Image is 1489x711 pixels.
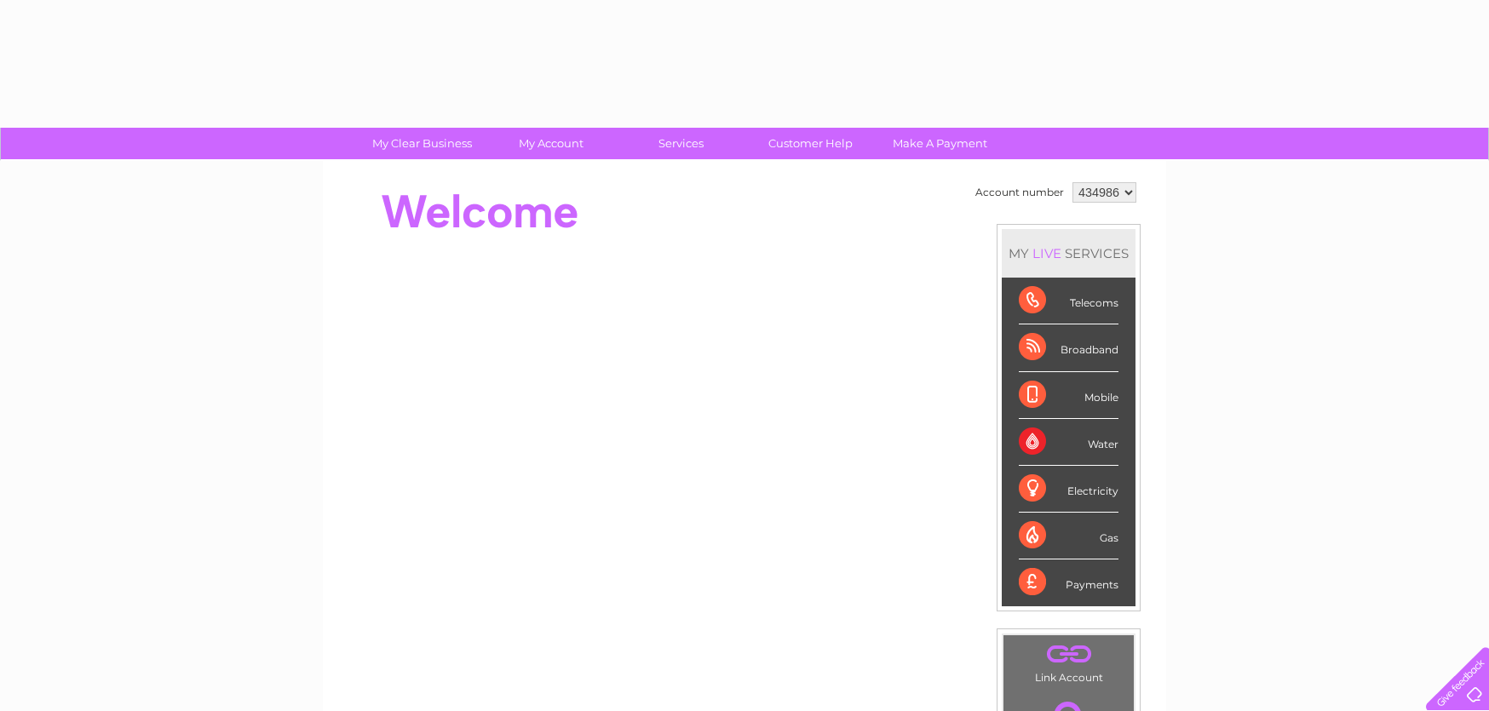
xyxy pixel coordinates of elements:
a: My Clear Business [352,128,492,159]
td: Account number [971,178,1068,207]
a: Make A Payment [870,128,1010,159]
div: Broadband [1019,324,1118,371]
a: Services [611,128,751,159]
a: Customer Help [740,128,881,159]
td: Link Account [1003,634,1135,688]
div: Telecoms [1019,278,1118,324]
div: Water [1019,419,1118,466]
div: Mobile [1019,372,1118,419]
div: Gas [1019,513,1118,559]
a: . [1008,639,1130,669]
div: MY SERVICES [1002,229,1135,278]
div: Electricity [1019,466,1118,513]
div: Payments [1019,559,1118,605]
div: LIVE [1029,245,1065,261]
a: My Account [481,128,622,159]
